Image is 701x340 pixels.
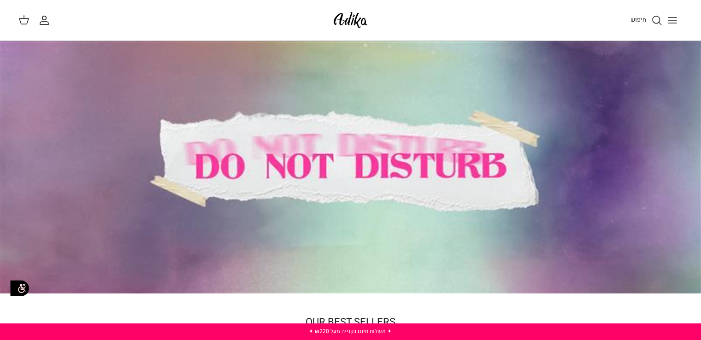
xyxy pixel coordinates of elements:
[630,15,662,26] a: חיפוש
[39,15,53,26] a: החשבון שלי
[7,276,32,301] img: accessibility_icon02.svg
[630,15,646,24] span: חיפוש
[306,315,395,329] a: OUR BEST SELLERS
[331,9,370,31] img: Adika IL
[309,327,392,335] a: ✦ משלוח חינם בקנייה מעל ₪220 ✦
[662,10,683,30] button: Toggle menu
